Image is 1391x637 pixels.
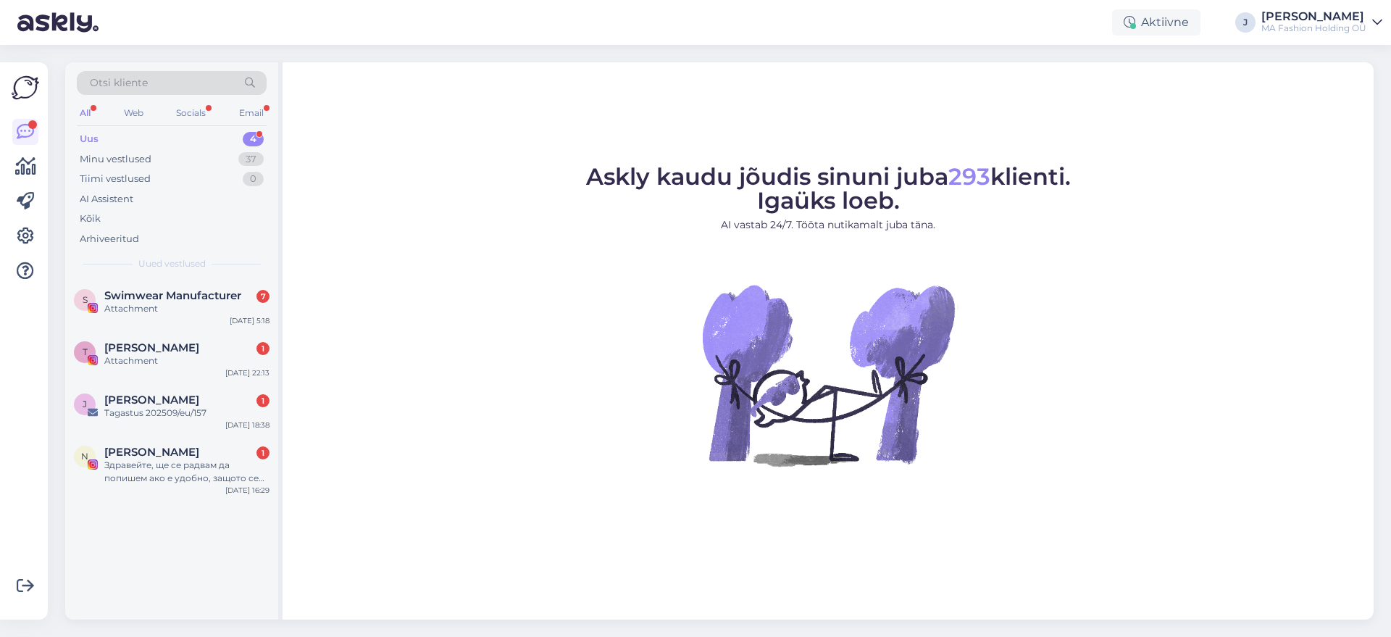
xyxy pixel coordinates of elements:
[80,152,151,167] div: Minu vestlused
[104,354,270,367] div: Attachment
[80,212,101,226] div: Kõik
[243,132,264,146] div: 4
[104,459,270,485] div: Здравейте, ще се радвам да попишем ако е удобно, защото се оглеждам за подарък за жена [PERSON_NAME]
[104,446,199,459] span: Nedyalko Stoyanov
[243,172,264,186] div: 0
[80,132,99,146] div: Uus
[83,294,88,305] span: S
[586,162,1071,215] span: Askly kaudu jõudis sinuni juba klienti. Igaüks loeb.
[12,74,39,101] img: Askly Logo
[225,420,270,430] div: [DATE] 18:38
[83,399,87,409] span: J
[698,244,958,505] img: No Chat active
[225,485,270,496] div: [DATE] 16:29
[1261,22,1366,34] div: MA Fashion Holding OÜ
[80,232,139,246] div: Arhiveeritud
[173,104,209,122] div: Socials
[104,394,199,407] span: Julia Aaslaid
[230,315,270,326] div: [DATE] 5:18
[81,451,88,462] span: N
[1261,11,1366,22] div: [PERSON_NAME]
[104,341,199,354] span: Therese Sild
[1235,12,1256,33] div: J
[236,104,267,122] div: Email
[104,289,241,302] span: Swimwear Manufacturer
[1261,11,1382,34] a: [PERSON_NAME]MA Fashion Holding OÜ
[256,446,270,459] div: 1
[138,257,206,270] span: Uued vestlused
[256,342,270,355] div: 1
[80,192,133,207] div: AI Assistent
[104,407,270,420] div: Tagastus 202509/eu/157
[238,152,264,167] div: 37
[80,172,151,186] div: Tiimi vestlused
[90,75,148,91] span: Otsi kliente
[77,104,93,122] div: All
[225,367,270,378] div: [DATE] 22:13
[256,394,270,407] div: 1
[121,104,146,122] div: Web
[83,346,88,357] span: T
[256,290,270,303] div: 7
[586,217,1071,233] p: AI vastab 24/7. Tööta nutikamalt juba täna.
[948,162,990,191] span: 293
[1112,9,1200,36] div: Aktiivne
[104,302,270,315] div: Attachment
